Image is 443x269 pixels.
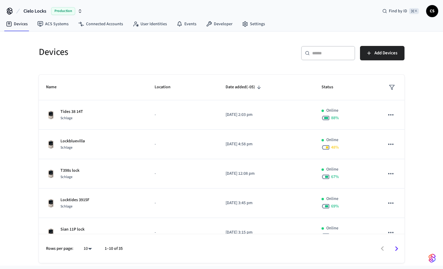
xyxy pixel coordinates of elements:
[237,19,270,29] a: Settings
[60,197,89,203] p: Locktides 3915F
[326,107,338,114] p: Online
[81,244,95,253] div: 10
[389,8,407,14] span: Find by ID
[46,246,73,252] p: Rows per page:
[155,171,211,177] p: -
[172,19,201,29] a: Events
[326,137,338,143] p: Online
[331,144,339,150] span: 48 %
[331,115,339,121] span: 88 %
[331,203,339,209] span: 69 %
[377,6,424,17] div: Find by ID⌘ K
[46,140,56,149] img: Schlage Sense Smart Deadbolt with Camelot Trim, Front
[60,168,79,174] p: T398s lock
[226,83,263,92] span: Date added(-05)
[321,83,341,92] span: Status
[326,196,338,202] p: Online
[46,198,56,208] img: Schlage Sense Smart Deadbolt with Camelot Trim, Front
[39,46,218,58] h5: Devices
[46,83,64,92] span: Name
[105,246,123,252] p: 1–10 of 35
[429,253,436,263] img: SeamLogoGradient.69752ec5.svg
[226,229,307,236] p: [DATE] 3:15 pm
[60,204,72,209] span: Schlage
[374,49,397,57] span: Add Devices
[46,228,56,237] img: Schlage Sense Smart Deadbolt with Camelot Trim, Front
[46,110,56,120] img: Schlage Sense Smart Deadbolt with Camelot Trim, Front
[73,19,128,29] a: Connected Accounts
[226,141,307,147] p: [DATE] 4:58 pm
[201,19,237,29] a: Developer
[32,19,73,29] a: ACS Systems
[426,5,438,17] button: CS
[155,229,211,236] p: -
[60,233,72,238] span: Schlage
[326,166,338,173] p: Online
[360,46,405,60] button: Add Devices
[331,174,339,180] span: 67 %
[389,242,404,256] button: Go to next page
[226,171,307,177] p: [DATE] 12:08 pm
[60,138,85,144] p: Lockbluevilla
[226,200,307,206] p: [DATE] 3:45 pm
[46,169,56,179] img: Schlage Sense Smart Deadbolt with Camelot Trim, Front
[60,145,72,150] span: Schlage
[409,8,419,14] span: ⌘ K
[326,225,338,231] p: Online
[60,116,72,121] span: Schlage
[23,8,46,15] span: Cielo Locks
[60,109,83,115] p: Tides 38 14T
[128,19,172,29] a: User Identities
[155,141,211,147] p: -
[427,6,438,17] span: CS
[155,83,178,92] span: Location
[155,112,211,118] p: -
[60,226,85,233] p: Sian 11P lock
[60,174,72,180] span: Schlage
[155,200,211,206] p: -
[51,7,75,15] span: Production
[331,233,339,239] span: 57 %
[1,19,32,29] a: Devices
[226,112,307,118] p: [DATE] 2:03 pm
